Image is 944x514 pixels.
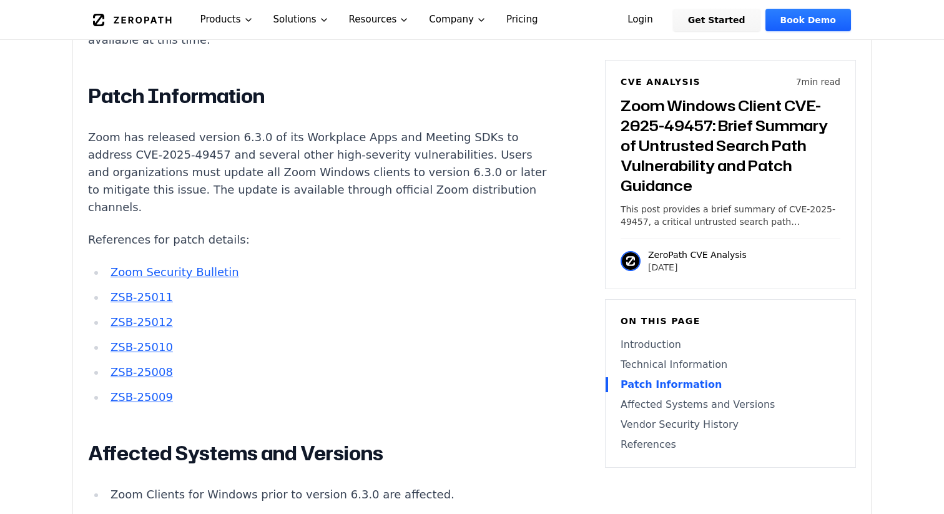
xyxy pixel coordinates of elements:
[621,76,701,88] h6: CVE Analysis
[106,486,553,503] li: Zoom Clients for Windows prior to version 6.3.0 are affected.
[765,9,851,31] a: Book Demo
[612,9,668,31] a: Login
[621,397,840,412] a: Affected Systems and Versions
[111,315,173,329] a: ZSB-25012
[88,129,553,216] p: Zoom has released version 6.3.0 of its Workplace Apps and Meeting SDKs to address CVE-2025-49457 ...
[621,203,840,228] p: This post provides a brief summary of CVE-2025-49457, a critical untrusted search path vulnerabil...
[111,365,173,378] a: ZSB-25008
[111,265,239,279] a: Zoom Security Bulletin
[621,417,840,432] a: Vendor Security History
[111,340,173,353] a: ZSB-25010
[796,76,840,88] p: 7 min read
[88,84,553,109] h2: Patch Information
[621,377,840,392] a: Patch Information
[621,96,840,195] h3: Zoom Windows Client CVE-2025-49457: Brief Summary of Untrusted Search Path Vulnerability and Patc...
[648,261,747,274] p: [DATE]
[648,249,747,261] p: ZeroPath CVE Analysis
[673,9,760,31] a: Get Started
[621,337,840,352] a: Introduction
[88,441,553,466] h2: Affected Systems and Versions
[621,251,641,271] img: ZeroPath CVE Analysis
[111,290,173,304] a: ZSB-25011
[621,315,840,327] h6: On this page
[621,357,840,372] a: Technical Information
[88,231,553,249] p: References for patch details:
[621,437,840,452] a: References
[111,390,173,403] a: ZSB-25009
